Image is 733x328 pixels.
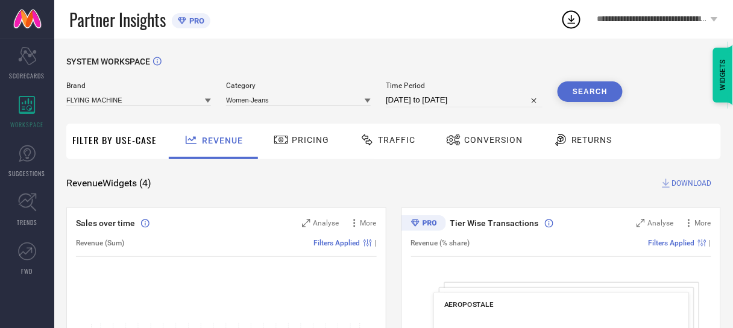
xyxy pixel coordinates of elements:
span: Sales over time [76,218,135,228]
span: Category [226,81,371,90]
span: More [695,219,711,227]
span: Filters Applied [314,239,360,247]
div: Premium [401,215,446,233]
span: Filters Applied [649,239,695,247]
span: TRENDS [17,218,37,227]
div: Open download list [561,8,582,30]
span: PRO [186,16,204,25]
span: Revenue (Sum) [76,239,124,247]
span: Revenue Widgets ( 4 ) [66,177,151,189]
svg: Zoom [302,219,310,227]
span: AEROPOSTALE [444,300,494,309]
span: Analyse [313,219,339,227]
span: Brand [66,81,211,90]
span: SCORECARDS [10,71,45,80]
span: WORKSPACE [11,120,44,129]
span: Analyse [648,219,674,227]
span: SUGGESTIONS [9,169,46,178]
span: SYSTEM WORKSPACE [66,57,150,66]
span: Time Period [386,81,543,90]
span: Pricing [292,135,329,145]
span: More [360,219,377,227]
span: Tier Wise Transactions [450,218,539,228]
span: Revenue [202,136,243,145]
span: Traffic [378,135,415,145]
span: FWD [22,266,33,276]
span: | [709,239,711,247]
input: Select time period [386,93,543,107]
span: Conversion [464,135,523,145]
span: | [375,239,377,247]
svg: Zoom [637,219,645,227]
span: Returns [571,135,612,145]
span: DOWNLOAD [672,177,712,189]
span: Filter By Use-Case [72,133,157,147]
span: Partner Insights [69,7,166,32]
span: Revenue (% share) [411,239,470,247]
button: Search [558,81,623,102]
